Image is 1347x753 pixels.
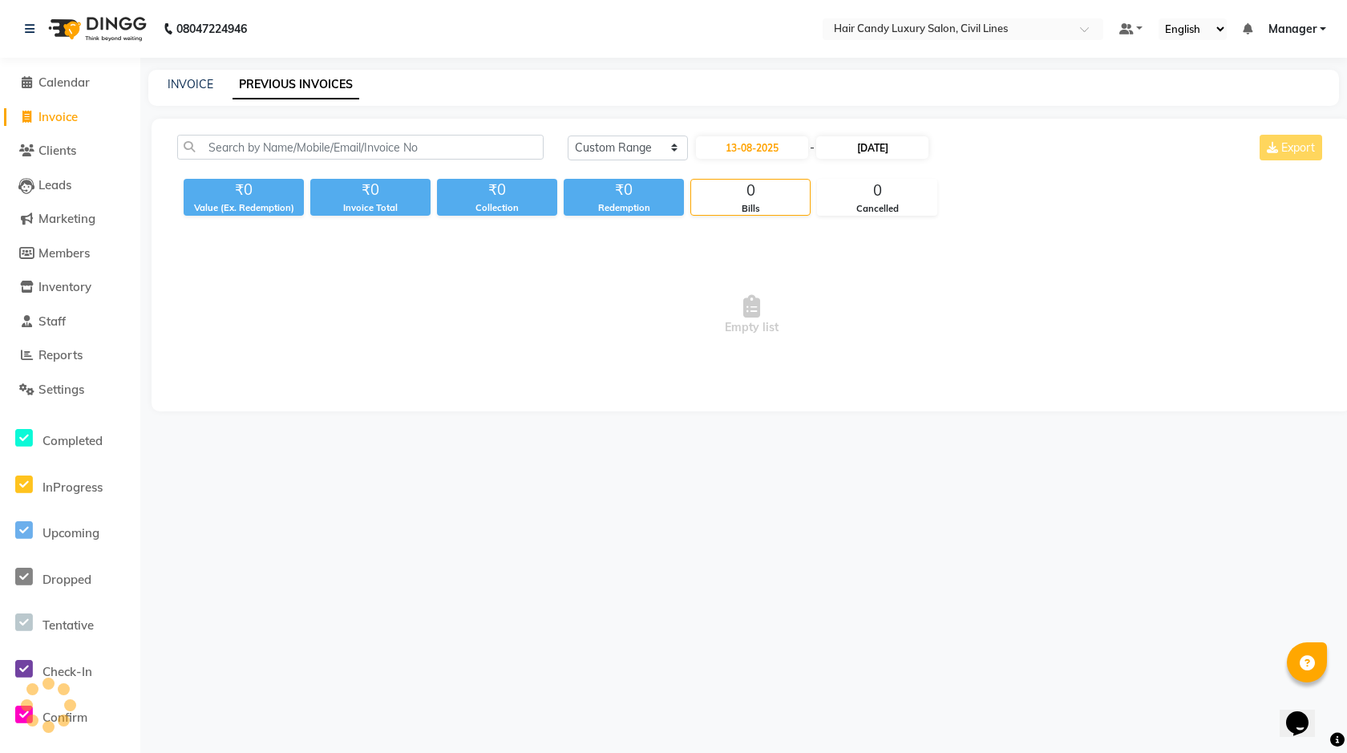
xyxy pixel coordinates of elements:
[38,211,95,226] span: Marketing
[310,179,431,201] div: ₹0
[4,381,136,399] a: Settings
[310,201,431,215] div: Invoice Total
[1268,21,1317,38] span: Manager
[184,201,304,215] div: Value (Ex. Redemption)
[184,179,304,201] div: ₹0
[42,433,103,448] span: Completed
[38,245,90,261] span: Members
[38,143,76,158] span: Clients
[4,346,136,365] a: Reports
[818,180,936,202] div: 0
[810,140,815,156] span: -
[42,572,91,587] span: Dropped
[38,382,84,397] span: Settings
[4,108,136,127] a: Invoice
[4,313,136,331] a: Staff
[818,202,936,216] div: Cancelled
[4,278,136,297] a: Inventory
[1280,689,1331,737] iframe: chat widget
[42,664,92,679] span: Check-In
[38,177,71,192] span: Leads
[176,6,247,51] b: 08047224946
[4,74,136,92] a: Calendar
[4,210,136,229] a: Marketing
[38,347,83,362] span: Reports
[38,75,90,90] span: Calendar
[691,180,810,202] div: 0
[233,71,359,99] a: PREVIOUS INVOICES
[177,135,544,160] input: Search by Name/Mobile/Email/Invoice No
[38,314,66,329] span: Staff
[696,136,808,159] input: Start Date
[691,202,810,216] div: Bills
[4,142,136,160] a: Clients
[38,109,78,124] span: Invoice
[816,136,928,159] input: End Date
[38,279,91,294] span: Inventory
[4,245,136,263] a: Members
[41,6,151,51] img: logo
[177,235,1325,395] span: Empty list
[42,525,99,540] span: Upcoming
[42,480,103,495] span: InProgress
[42,617,94,633] span: Tentative
[4,176,136,195] a: Leads
[168,77,213,91] a: INVOICE
[437,201,557,215] div: Collection
[564,179,684,201] div: ₹0
[437,179,557,201] div: ₹0
[564,201,684,215] div: Redemption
